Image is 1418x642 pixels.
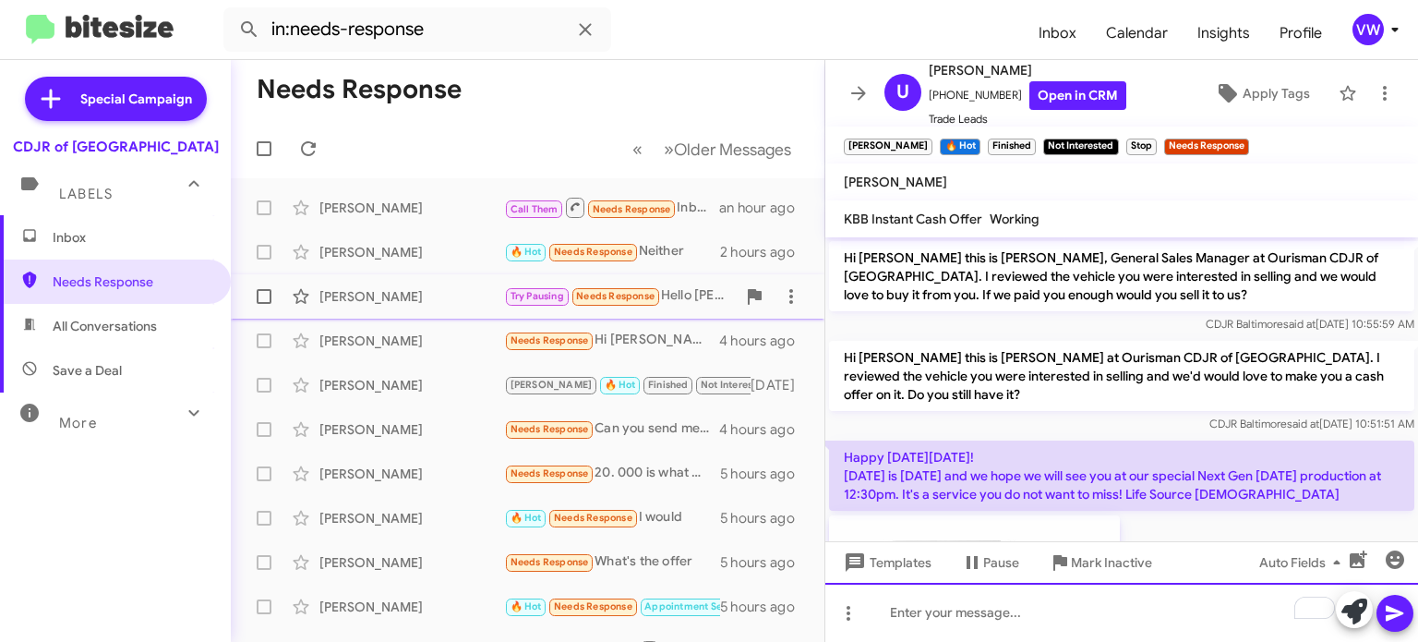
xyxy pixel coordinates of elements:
div: To enrich screen reader interactions, please activate Accessibility in Grammarly extension settings [825,583,1418,642]
span: Labels [59,186,113,202]
span: [PERSON_NAME] [929,59,1126,81]
span: Needs Response [554,600,632,612]
div: CDJR of [GEOGRAPHIC_DATA] [13,138,219,156]
div: 4 hours ago [719,332,810,350]
span: Appointment Set [644,600,726,612]
span: More [59,415,97,431]
span: Needs Response [53,273,210,291]
span: Needs Response [593,203,671,215]
span: Finished [648,379,689,391]
div: 5 hours ago [720,553,810,572]
span: 🔥 Hot [511,512,542,524]
span: Trade Leads [929,110,1126,128]
button: Next [653,130,802,168]
span: Working [990,211,1039,227]
div: Hi [PERSON_NAME], could you provide an estimate quote for the buying out my car based on the info... [504,330,719,351]
small: Not Interested [1043,139,1118,155]
span: » [664,138,674,161]
button: Pause [946,546,1034,579]
div: [PERSON_NAME] [319,199,504,217]
div: What's the offer [504,551,720,573]
div: Back to [DEMOGRAPHIC_DATA] Month continues w/ Back to Youth [DATE]! Support LS Youth @ Grab, Go &... [504,374,751,395]
div: Can you send me pictures i been looking at alot Grand Cherokee please and thank you [504,418,719,440]
span: Older Messages [674,139,791,160]
span: Call Them [511,203,559,215]
a: Profile [1265,6,1337,60]
small: 🔥 Hot [940,139,979,155]
p: Hi [PERSON_NAME] this is [PERSON_NAME], General Sales Manager at Ourisman CDJR of [GEOGRAPHIC_DAT... [829,241,1414,311]
div: [PERSON_NAME] [319,598,504,616]
a: Open in CRM [1029,81,1126,110]
span: Needs Response [554,512,632,524]
div: 20. 000 is what we're looking for [504,463,720,484]
span: Needs Response [576,290,655,302]
div: [PERSON_NAME] [319,553,504,572]
div: [PERSON_NAME] [319,287,504,306]
span: Pause [983,546,1019,579]
span: Try Pausing [511,290,564,302]
span: Needs Response [554,246,632,258]
span: All Conversations [53,317,157,335]
div: [PERSON_NAME] [319,243,504,261]
input: Search [223,7,611,52]
a: Special Campaign [25,77,207,121]
div: [PERSON_NAME] [319,376,504,394]
div: Neither [504,241,720,262]
span: Not Interested [701,379,769,391]
a: Calendar [1091,6,1183,60]
span: [PERSON_NAME] [844,174,947,190]
span: Inbox [53,228,210,247]
a: Inbox [1024,6,1091,60]
span: said at [1287,417,1319,430]
div: [PERSON_NAME] [319,420,504,439]
span: 🔥 Hot [511,246,542,258]
span: 🔥 Hot [605,379,636,391]
span: Save a Deal [53,361,122,380]
span: Needs Response [511,334,589,346]
div: vw [1352,14,1384,45]
div: [PERSON_NAME] [319,509,504,527]
div: [PERSON_NAME] [319,332,504,350]
span: CDJR Baltimore [DATE] 10:55:59 AM [1206,317,1414,331]
button: vw [1337,14,1398,45]
div: an hour ago [719,199,810,217]
span: Needs Response [511,556,589,568]
span: [PHONE_NUMBER] [929,81,1126,110]
div: 4 hours ago [719,420,810,439]
div: 2 hours ago [720,243,810,261]
div: [PERSON_NAME] [319,465,504,483]
nav: Page navigation example [622,130,802,168]
h1: Needs Response [257,75,462,104]
div: Hello [PERSON_NAME]. About to head back to work. Im def looking to sell for the right price. Ill ... [504,285,736,307]
button: Mark Inactive [1034,546,1167,579]
span: [PERSON_NAME] [511,379,593,391]
button: Auto Fields [1244,546,1363,579]
span: Auto Fields [1259,546,1348,579]
span: « [632,138,643,161]
span: said at [1283,317,1316,331]
span: KBB Instant Cash Offer [844,211,982,227]
p: Hi [PERSON_NAME] this is [PERSON_NAME] at Ourisman CDJR of [GEOGRAPHIC_DATA]. I reviewed the vehi... [829,341,1414,411]
small: [PERSON_NAME] [844,139,932,155]
div: I would [504,507,720,528]
span: U [896,78,909,107]
p: Happy [DATE][DATE]! [DATE] is [DATE] and we hope we will see you at our special Next Gen [DATE] p... [829,441,1414,511]
div: 5 hours ago [720,598,810,616]
span: Templates [840,546,931,579]
button: Previous [621,130,654,168]
span: Needs Response [511,467,589,479]
span: CDJR Baltimore [DATE] 10:51:51 AM [1209,417,1414,430]
button: Apply Tags [1194,77,1329,110]
small: Stop [1126,139,1157,155]
a: Insights [1183,6,1265,60]
span: Apply Tags [1243,77,1310,110]
div: I can come around 4 pm [DATE] if that isn't too late I am going to be putting down a larger down ... [504,596,720,617]
span: Needs Response [511,423,589,435]
small: Finished [988,139,1036,155]
span: Mark Inactive [1071,546,1152,579]
small: Needs Response [1164,139,1249,155]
